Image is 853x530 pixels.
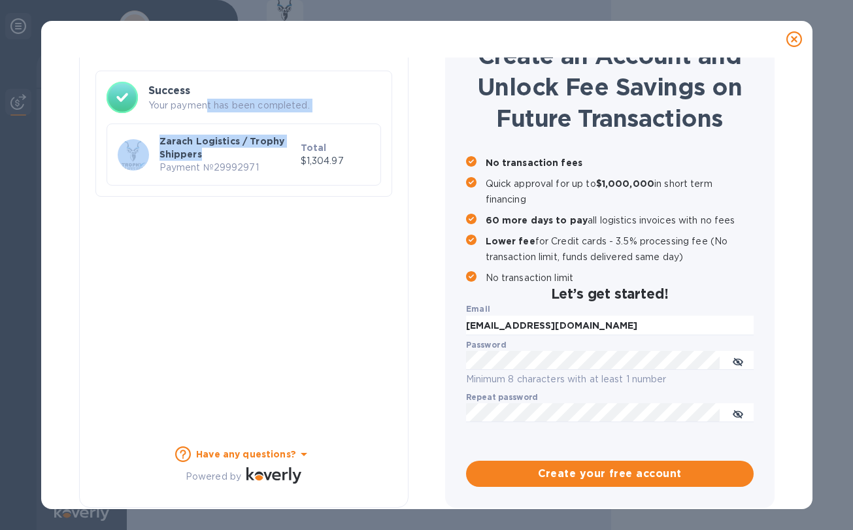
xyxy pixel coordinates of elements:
b: Email [466,304,491,314]
b: No transaction fees [486,157,583,168]
button: toggle password visibility [725,400,751,426]
p: for Credit cards - 3.5% processing fee (No transaction limit, funds delivered same day) [486,233,754,265]
button: Create your free account [466,461,754,487]
b: 60 more days to pay [486,215,588,225]
h2: Let’s get started! [466,286,754,302]
label: Repeat password [466,393,538,401]
label: Password [466,341,506,349]
b: Total [301,142,327,153]
img: Logo [246,467,301,483]
input: Enter email address [466,316,754,335]
b: Lower fee [486,236,535,246]
h1: Create an Account and Unlock Fee Savings on Future Transactions [466,40,754,134]
button: toggle password visibility [725,348,751,374]
b: Have any questions? [196,449,296,459]
p: Zarach Logistics / Trophy Shippers [159,135,295,161]
p: Quick approval for up to in short term financing [486,176,754,207]
p: No transaction limit [486,270,754,286]
p: Your payment has been completed. [148,99,381,112]
span: Create your free account [477,466,743,482]
p: $1,304.97 [301,154,370,168]
p: Minimum 8 characters with at least 1 number [466,372,754,387]
p: all logistics invoices with no fees [486,212,754,228]
h3: Success [148,83,381,99]
b: $1,000,000 [596,178,654,189]
p: Powered by [186,470,241,484]
p: Payment № 29992971 [159,161,295,174]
